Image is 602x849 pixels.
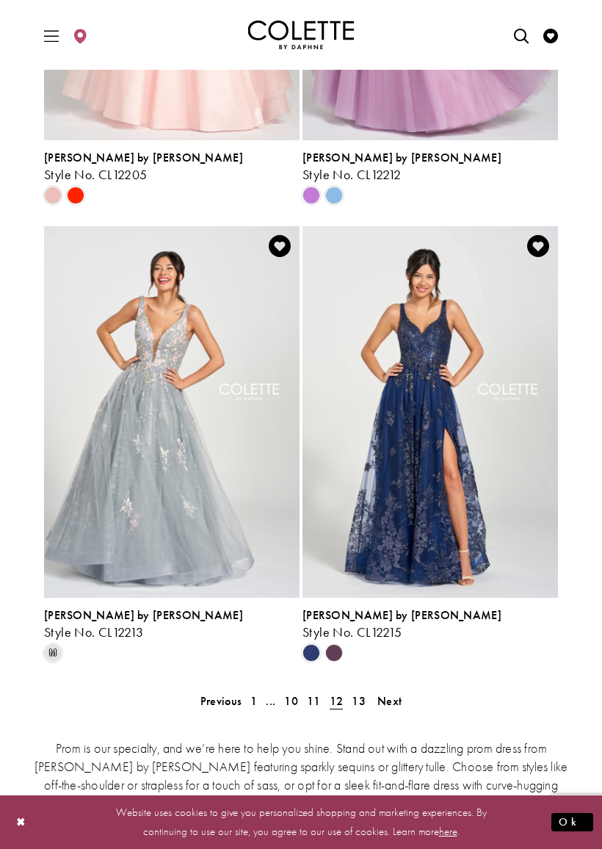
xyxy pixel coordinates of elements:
a: Next Page [373,690,406,712]
button: Submit Dialog [551,813,593,831]
span: [PERSON_NAME] by [PERSON_NAME] [302,150,501,165]
p: Website uses cookies to give you personalized shopping and marketing experiences. By continuing t... [106,802,496,842]
span: [PERSON_NAME] by [PERSON_NAME] [44,150,243,165]
div: Colette by Daphne Style No. CL12212 [302,151,558,182]
i: Misty Blue [325,187,343,204]
a: Add to Wishlist [523,231,554,261]
i: Scarlet [67,187,84,204]
span: Style No. CL12213 [44,624,144,640]
span: 13 [352,693,366,709]
span: Next [377,693,402,709]
span: Style No. CL12215 [302,624,402,640]
span: 10 [284,693,298,709]
img: Colette by Daphne [248,21,355,50]
i: Orchid [302,187,320,204]
a: Colette by Daphne Homepage [248,21,355,50]
a: 13 [347,690,370,712]
span: 11 [307,693,321,709]
i: Navy Blue [302,644,320,662]
div: Header Menu. Buttons: Search, Wishlist [507,12,565,59]
a: ... [261,690,280,712]
i: Vintage Rose [44,187,62,204]
div: Colette by Daphne Style No. CL12215 [302,609,558,640]
div: Header Menu Left. Buttons: Hamburger menu , Store Locator [37,12,95,59]
span: 12 [330,693,344,709]
a: Visit Colette by Daphne Style No. CL12213 Page [44,226,300,598]
span: Current page [325,690,348,712]
span: Style No. CL12205 [44,166,148,183]
i: Platinum/Multi [44,644,62,662]
div: Colette by Daphne Style No. CL12205 [44,151,300,182]
a: 10 [280,690,302,712]
span: Style No. CL12212 [302,166,402,183]
a: Prev Page [196,690,246,712]
span: 1 [250,693,257,709]
a: here [439,824,457,839]
span: [PERSON_NAME] by [PERSON_NAME] [44,607,243,623]
div: Colette by Daphne Style No. CL12213 [44,609,300,640]
i: Plum [325,644,343,662]
span: Previous [200,693,242,709]
a: Visit Store Locator page [69,15,91,55]
a: Open Search dialog [510,15,532,55]
span: Toggle Main Navigation Menu [40,15,62,55]
a: 11 [302,690,325,712]
a: Visit Colette by Daphne Style No. CL12215 Page [302,226,558,598]
a: Visit Wishlist Page [540,15,562,55]
button: Close Dialog [9,809,34,835]
span: ... [266,693,275,709]
a: 1 [246,690,261,712]
span: [PERSON_NAME] by [PERSON_NAME] [302,607,501,623]
a: Add to Wishlist [264,231,295,261]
